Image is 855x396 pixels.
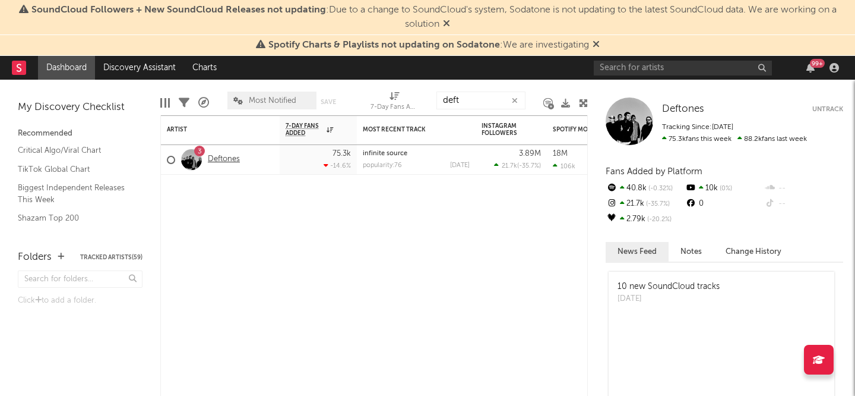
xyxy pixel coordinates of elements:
[806,63,815,73] button: 99+
[606,167,702,176] span: Fans Added by Platform
[18,163,131,176] a: TikTok Global Chart
[18,127,142,141] div: Recommended
[31,5,326,15] span: SoundCloud Followers + New SoundCloud Releases not updating
[160,86,170,120] div: Edit Columns
[38,56,95,80] a: Dashboard
[812,103,843,115] button: Untrack
[249,97,296,105] span: Most Notified
[18,181,131,206] a: Biggest Independent Releases This Week
[494,162,541,169] div: ( )
[714,242,793,262] button: Change History
[718,186,732,192] span: 0 %
[363,162,402,169] div: popularity: 76
[606,242,669,262] button: News Feed
[519,150,541,158] div: 3.89M
[647,186,673,192] span: -0.32 %
[95,56,184,80] a: Discovery Assistant
[324,162,351,169] div: -14.6 %
[553,162,575,170] div: 106k
[18,271,142,288] input: Search for folders...
[370,86,418,120] div: 7-Day Fans Added (7-Day Fans Added)
[179,86,189,120] div: Filters
[669,242,714,262] button: Notes
[18,100,142,115] div: My Discovery Checklist
[662,136,807,143] span: 88.2k fans last week
[606,181,685,196] div: 40.8k
[18,294,142,308] div: Click to add a folder.
[645,216,672,223] span: -20.2 %
[764,196,843,212] div: --
[553,126,642,133] div: Spotify Monthly Listeners
[208,155,240,165] a: Deftones
[370,100,418,115] div: 7-Day Fans Added (7-Day Fans Added)
[363,150,470,157] div: infinite source
[606,212,685,227] div: 2.79k
[764,181,843,196] div: --
[594,61,772,76] input: Search for artists
[593,40,600,50] span: Dismiss
[31,5,837,29] span: : Due to a change to SoundCloud's system, Sodatone is not updating to the latest SoundCloud data....
[502,163,517,169] span: 21.7k
[519,163,539,169] span: -35.7 %
[606,196,685,212] div: 21.7k
[18,250,52,265] div: Folders
[662,103,704,115] a: Deftones
[662,104,704,114] span: Deftones
[553,150,568,158] div: 18M
[198,86,209,120] div: A&R Pipeline
[443,20,450,29] span: Dismiss
[685,196,764,212] div: 0
[363,126,452,133] div: Most Recent Track
[167,126,256,133] div: Artist
[482,122,523,137] div: Instagram Followers
[80,254,142,260] button: Tracked Artists(59)
[662,124,733,131] span: Tracking Since: [DATE]
[810,59,825,68] div: 99 +
[321,99,336,105] button: Save
[268,40,500,50] span: Spotify Charts & Playlists not updating on Sodatone
[268,40,589,50] span: : We are investigating
[617,281,720,293] div: 10 new SoundCloud tracks
[332,150,351,158] div: 75.3k
[450,162,470,169] div: [DATE]
[685,181,764,196] div: 10k
[363,150,407,157] a: infinite source
[18,212,131,225] a: Shazam Top 200
[644,201,670,208] span: -35.7 %
[662,136,731,143] span: 75.3k fans this week
[436,92,525,109] input: Search...
[286,122,324,137] span: 7-Day Fans Added
[184,56,225,80] a: Charts
[18,144,131,157] a: Critical Algo/Viral Chart
[617,293,720,305] div: [DATE]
